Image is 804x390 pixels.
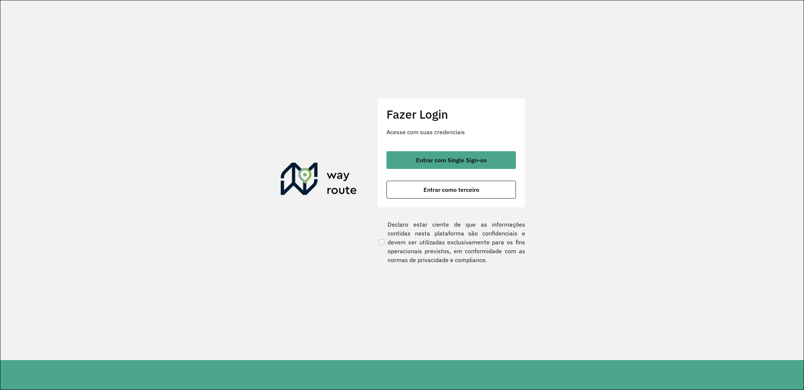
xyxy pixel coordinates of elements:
label: Declaro estar ciente de que as informações contidas nesta plataforma são confidenciais e devem se... [377,220,525,264]
button: button [386,181,516,199]
span: Entrar com Single Sign-on [416,157,487,163]
img: Roteirizador AmbevTech [281,163,357,198]
h2: Fazer Login [386,107,516,121]
span: Entrar como terceiro [423,187,479,193]
button: button [386,151,516,169]
p: Acesse com suas credenciais [386,128,516,136]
